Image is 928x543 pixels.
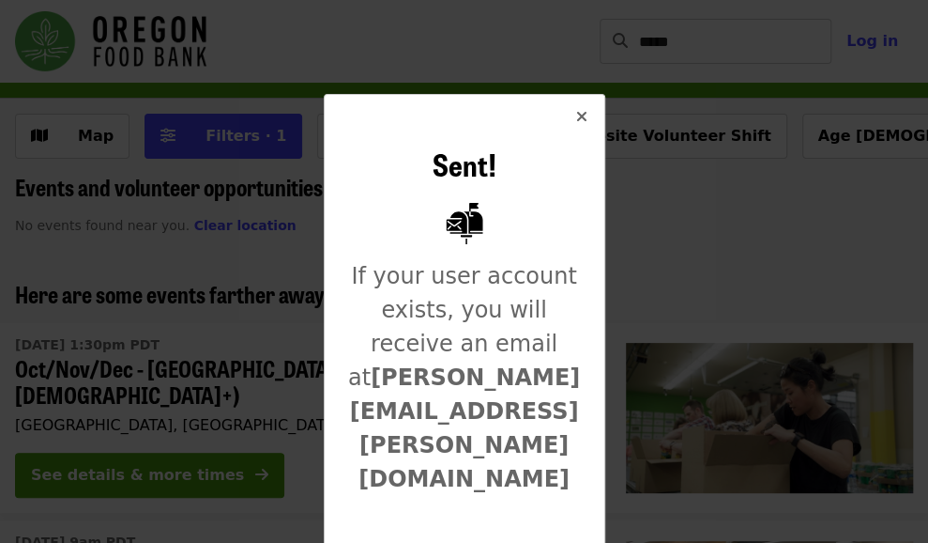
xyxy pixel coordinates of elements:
img: Mailbox with letter inside [429,188,500,259]
span: Sent! [433,142,496,186]
i: times icon [576,108,587,126]
strong: [PERSON_NAME][EMAIL_ADDRESS][PERSON_NAME][DOMAIN_NAME] [350,365,581,492]
span: If your user account exists, you will receive an email at [348,263,580,492]
button: Close [559,95,604,140]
